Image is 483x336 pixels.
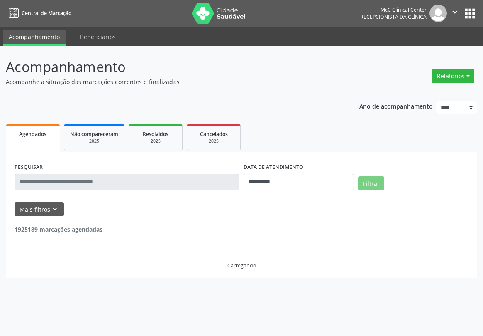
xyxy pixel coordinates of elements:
[450,7,459,17] i: 
[70,131,118,138] span: Não compareceram
[70,138,118,144] div: 2025
[447,5,463,22] button: 
[15,161,43,174] label: PESQUISAR
[244,161,303,174] label: DATA DE ATENDIMENTO
[22,10,71,17] span: Central de Marcação
[200,131,228,138] span: Cancelados
[360,13,427,20] span: Recepcionista da clínica
[15,202,64,217] button: Mais filtroskeyboard_arrow_down
[360,6,427,13] div: McC Clinical Center
[429,5,447,22] img: img
[143,131,168,138] span: Resolvidos
[19,131,46,138] span: Agendados
[463,6,477,21] button: apps
[432,69,474,83] button: Relatórios
[6,77,336,86] p: Acompanhe a situação das marcações correntes e finalizadas
[6,6,71,20] a: Central de Marcação
[135,138,176,144] div: 2025
[6,57,336,77] p: Acompanhamento
[15,225,102,233] strong: 1925189 marcações agendadas
[74,30,122,44] a: Beneficiários
[193,138,234,144] div: 2025
[359,101,433,111] p: Ano de acompanhamento
[358,176,384,190] button: Filtrar
[227,262,256,269] div: Carregando
[3,30,66,46] a: Acompanhamento
[50,205,59,214] i: keyboard_arrow_down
